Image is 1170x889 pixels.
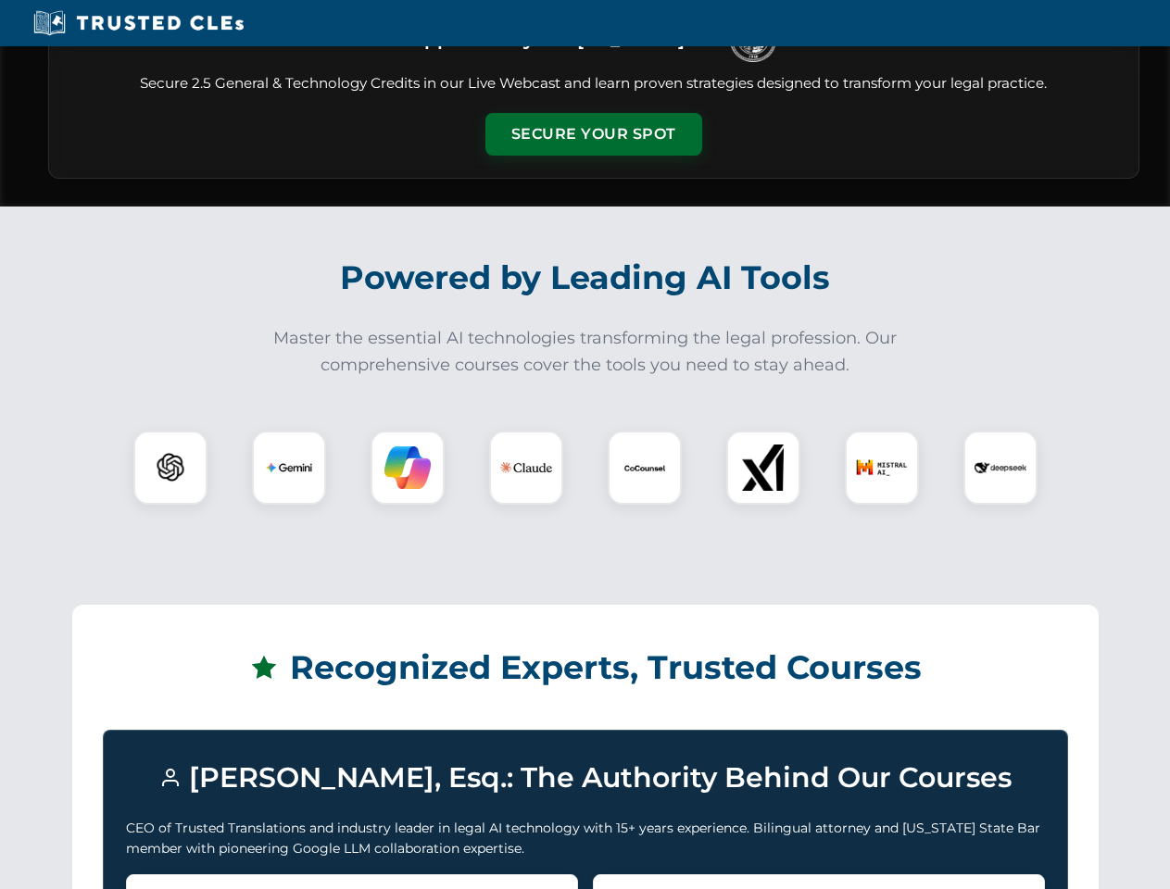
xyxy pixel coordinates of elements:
[103,635,1068,700] h2: Recognized Experts, Trusted Courses
[489,431,563,505] div: Claude
[975,442,1026,494] img: DeepSeek Logo
[252,431,326,505] div: Gemini
[126,753,1045,803] h3: [PERSON_NAME], Esq.: The Authority Behind Our Courses
[740,444,786,491] img: xAI Logo
[71,73,1116,94] p: Secure 2.5 General & Technology Credits in our Live Webcast and learn proven strategies designed ...
[384,444,431,491] img: Copilot Logo
[622,444,668,491] img: CoCounsel Logo
[144,441,197,495] img: ChatGPT Logo
[845,431,919,505] div: Mistral AI
[856,442,908,494] img: Mistral AI Logo
[72,245,1099,310] h2: Powered by Leading AI Tools
[726,431,800,505] div: xAI
[500,442,552,494] img: Claude Logo
[261,325,910,379] p: Master the essential AI technologies transforming the legal profession. Our comprehensive courses...
[126,818,1045,859] p: CEO of Trusted Translations and industry leader in legal AI technology with 15+ years experience....
[28,9,249,37] img: Trusted CLEs
[133,431,208,505] div: ChatGPT
[371,431,445,505] div: Copilot
[963,431,1038,505] div: DeepSeek
[485,113,702,156] button: Secure Your Spot
[266,444,312,491] img: Gemini Logo
[608,431,682,505] div: CoCounsel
